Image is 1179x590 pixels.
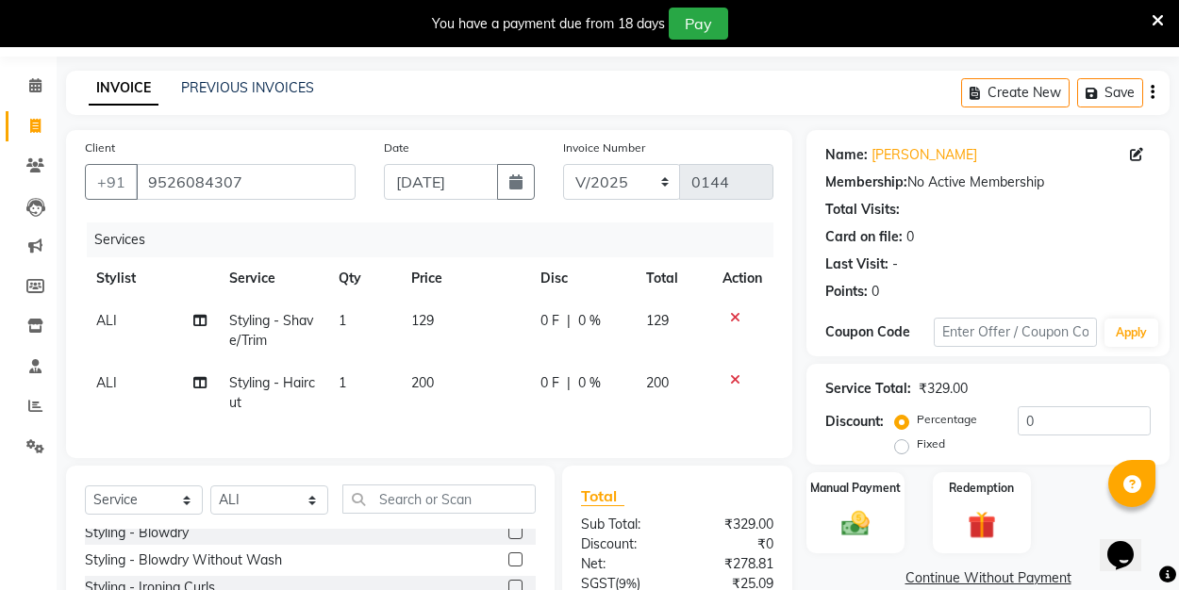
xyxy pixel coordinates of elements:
div: ₹329.00 [677,515,788,534]
div: No Active Membership [825,172,1151,192]
div: Styling - Blowdry [85,523,189,543]
span: 1 [339,312,346,329]
div: Net: [567,554,677,574]
label: Invoice Number [563,139,645,156]
div: Coupon Code [825,322,934,342]
div: 0 [906,227,914,247]
input: Search by Name/Mobile/Email/Code [136,164,356,200]
iframe: chat widget [1100,515,1160,571]
span: Styling - Shave/Trim [229,312,313,349]
a: Continue Without Payment [810,568,1166,588]
div: - [892,254,898,274]
th: Action [711,257,773,300]
div: Name: [825,145,868,165]
div: Services [87,222,788,257]
span: ALI [96,312,117,329]
label: Client [85,139,115,156]
img: _gift.svg [959,508,1005,543]
div: You have a payment due from 18 days [432,14,665,34]
a: INVOICE [89,72,158,106]
div: Card on file: [825,227,903,247]
div: Discount: [825,412,884,432]
div: Styling - Blowdry Without Wash [85,550,282,570]
span: Total [581,486,624,506]
span: 129 [646,312,669,329]
span: 0 % [578,311,601,331]
div: Discount: [567,534,677,554]
div: Total Visits: [825,200,900,220]
div: ₹329.00 [919,379,968,399]
div: 0 [872,282,879,302]
span: 1 [339,374,346,391]
label: Fixed [917,435,945,452]
span: 0 F [540,311,559,331]
button: Apply [1104,319,1158,347]
span: | [567,311,571,331]
th: Disc [529,257,635,300]
span: | [567,373,571,393]
div: Service Total: [825,379,911,399]
span: 200 [411,374,434,391]
span: ALI [96,374,117,391]
label: Redemption [949,480,1014,497]
button: Create New [961,78,1070,107]
button: Pay [669,8,728,40]
div: Sub Total: [567,515,677,534]
a: PREVIOUS INVOICES [181,79,314,96]
th: Price [400,257,529,300]
div: ₹0 [677,534,788,554]
a: [PERSON_NAME] [872,145,977,165]
th: Qty [327,257,400,300]
span: 129 [411,312,434,329]
div: Last Visit: [825,254,888,274]
div: Membership: [825,172,907,192]
span: Styling - Haircut [229,374,315,411]
span: 0 % [578,373,601,393]
th: Total [635,257,711,300]
label: Percentage [917,411,977,428]
label: Manual Payment [810,480,901,497]
div: Points: [825,282,868,302]
th: Service [218,257,327,300]
span: 200 [646,374,669,391]
img: _cash.svg [833,508,878,540]
div: ₹278.81 [677,554,788,574]
th: Stylist [85,257,218,300]
button: +91 [85,164,138,200]
button: Save [1077,78,1143,107]
span: 0 F [540,373,559,393]
input: Search or Scan [342,484,536,514]
input: Enter Offer / Coupon Code [934,318,1097,347]
label: Date [384,139,409,156]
